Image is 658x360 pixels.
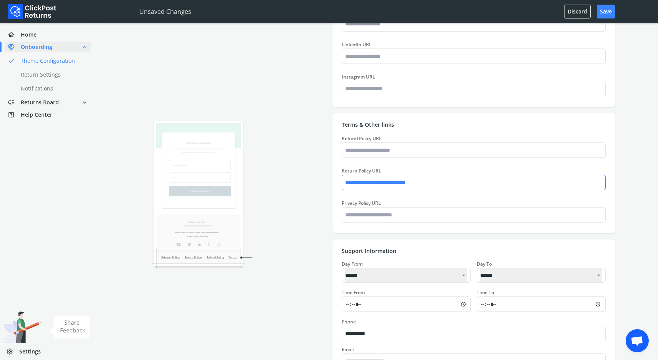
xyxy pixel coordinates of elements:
[21,31,37,39] span: Home
[5,29,91,40] a: homeHome
[139,7,191,16] p: Unsaved Changes
[342,121,606,129] p: Terms & Other links
[597,5,615,18] button: Save
[8,29,21,40] span: home
[6,346,19,357] span: settings
[8,42,21,52] span: handshake
[19,348,41,355] span: Settings
[342,74,375,80] label: Instagram URL
[342,346,354,353] label: Email
[8,4,57,19] img: Logo
[5,55,100,66] a: doneTheme Configuration
[477,289,494,296] label: Time To
[5,69,100,80] a: Return Settings
[342,318,356,325] label: Phone
[21,111,52,119] span: Help Center
[8,97,21,108] span: low_priority
[5,83,100,94] a: Notifications
[5,109,91,120] a: help_centerHelp Center
[48,316,90,338] img: share feedback
[477,261,606,267] div: Day To
[342,41,372,48] label: LinkedIn URL
[342,261,471,267] div: Day From
[342,135,382,142] label: Refund Policy URL
[626,329,649,352] div: Open chat
[342,247,606,255] p: Support Information
[21,99,59,106] span: Returns Board
[21,43,52,51] span: Onboarding
[342,167,381,174] label: Return Policy URL
[81,97,88,108] span: expand_more
[342,289,365,296] label: Time From
[8,109,21,120] span: help_center
[564,5,591,18] button: Discard
[8,55,15,66] span: done
[342,200,381,206] label: Privacy Policy URL
[81,42,88,52] span: expand_less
